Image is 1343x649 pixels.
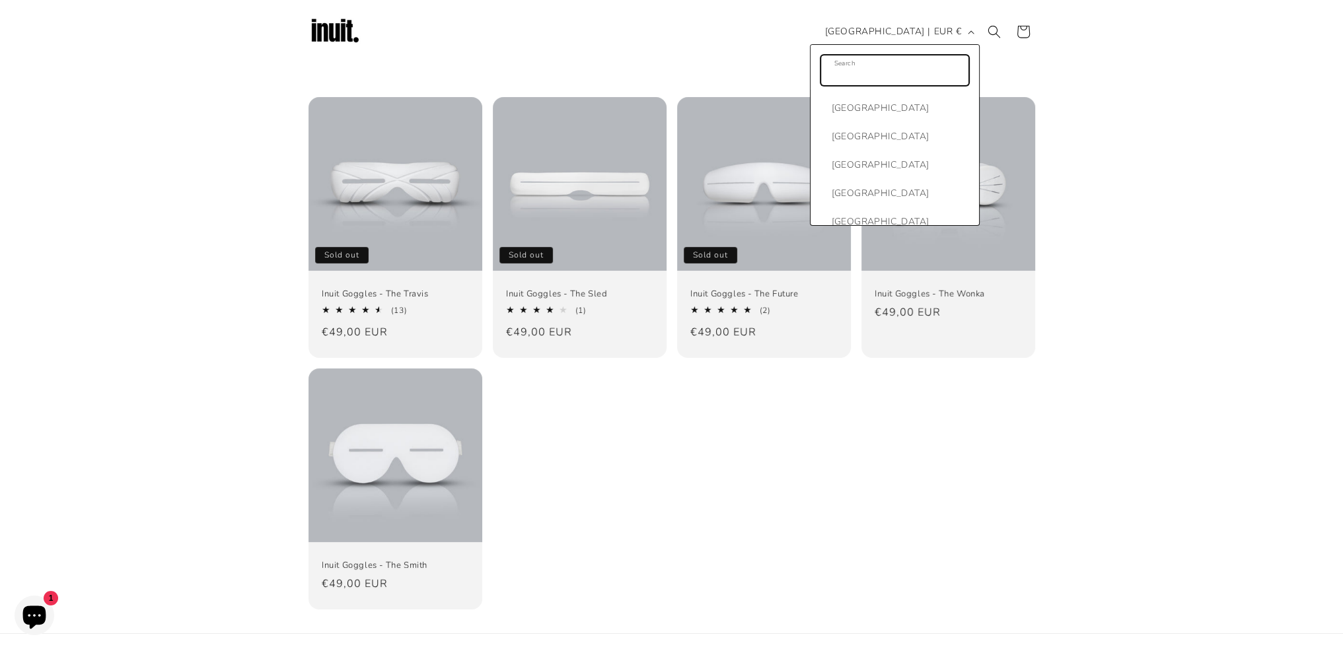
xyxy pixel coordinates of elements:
a: Inuit Goggles - The Travis [322,289,469,300]
a: [GEOGRAPHIC_DATA] [811,122,979,151]
a: Inuit Goggles - The Sled [506,289,653,300]
input: Search [821,55,968,85]
a: Inuit Goggles - The Future [690,289,838,300]
inbox-online-store-chat: Shopify online store chat [11,596,58,638]
summary: Search [980,17,1009,46]
button: [GEOGRAPHIC_DATA] | EUR € [817,19,980,44]
a: [GEOGRAPHIC_DATA] [811,151,979,179]
a: Inuit Goggles - The Smith [322,560,469,571]
img: Inuit Logo [309,5,361,58]
span: [GEOGRAPHIC_DATA] [832,213,966,230]
span: [GEOGRAPHIC_DATA] | EUR € [825,24,962,38]
a: [GEOGRAPHIC_DATA] [811,94,979,122]
span: [GEOGRAPHIC_DATA] [832,156,966,173]
span: [GEOGRAPHIC_DATA] [832,128,966,145]
span: [GEOGRAPHIC_DATA] [832,185,966,201]
a: [GEOGRAPHIC_DATA] [811,207,979,236]
a: Inuit Goggles - The Wonka [875,289,1022,300]
a: [GEOGRAPHIC_DATA] [811,179,979,207]
span: [GEOGRAPHIC_DATA] [832,100,966,116]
